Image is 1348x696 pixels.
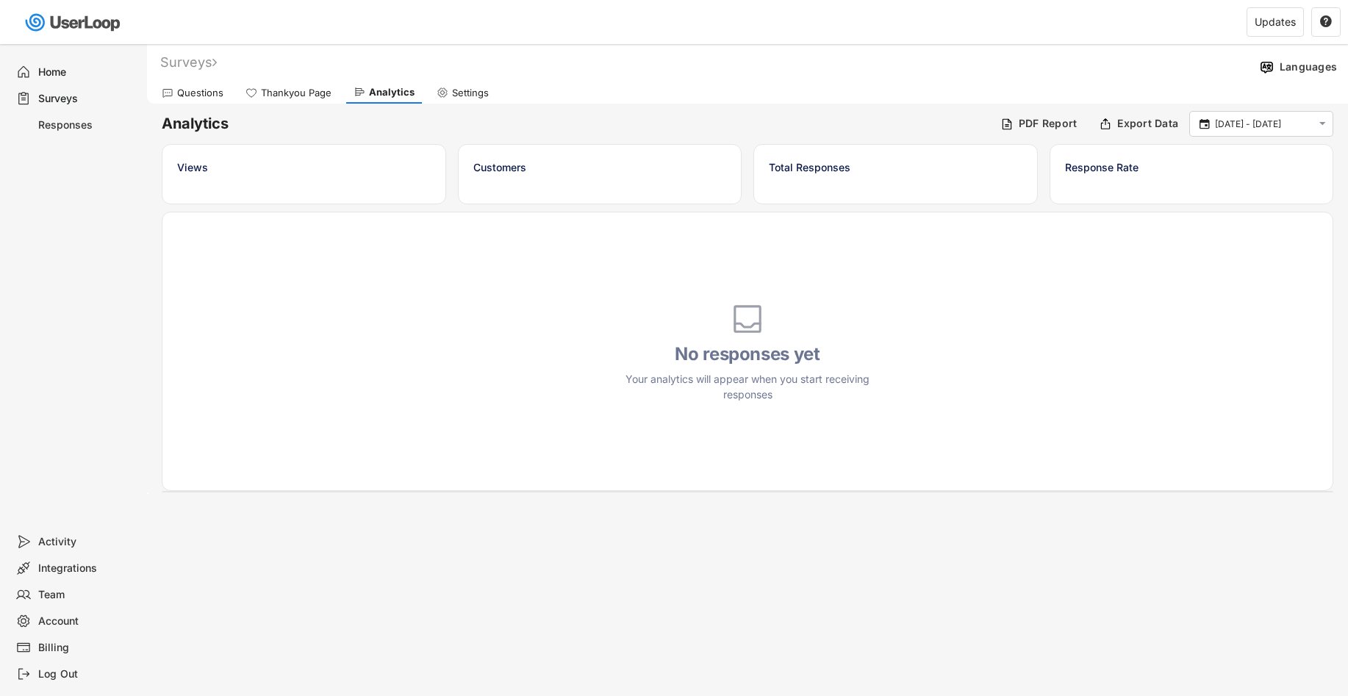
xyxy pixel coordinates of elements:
img: Language%20Icon.svg [1259,60,1274,75]
text:  [1200,117,1210,130]
div: Questions [177,87,223,99]
div: Response Rate [1065,159,1319,175]
div: Home [38,65,135,79]
text:  [1320,15,1332,28]
div: Settings [452,87,489,99]
div: Thankyou Page [261,87,331,99]
div: Log Out [38,667,135,681]
div: PDF Report [1019,117,1078,130]
button:  [1197,118,1211,131]
div: Export Data [1117,117,1178,130]
h6: Analytics [162,114,989,134]
div: Team [38,588,135,602]
div: Customers [473,159,727,175]
div: Billing [38,641,135,655]
div: Account [38,614,135,628]
div: Responses [38,118,135,132]
div: Views [177,159,431,175]
div: Updates [1255,17,1296,27]
button:  [1316,118,1329,130]
div: Languages [1280,60,1337,73]
div: Surveys [160,54,217,71]
div: Activity [38,535,135,549]
img: userloop-logo-01.svg [22,7,126,37]
text:  [1319,118,1326,130]
div: Total Responses [769,159,1022,175]
div: Analytics [369,86,415,98]
button:  [1319,15,1333,29]
h4: No responses yet [615,343,880,365]
div: Surveys [38,92,135,106]
div: Integrations [38,562,135,575]
input: Select Date Range [1215,117,1312,132]
div: Your analytics will appear when you start receiving responses [615,371,880,402]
